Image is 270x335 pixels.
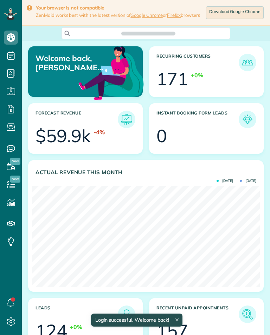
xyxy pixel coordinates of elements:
[240,307,255,321] img: icon_unpaid_appointments-47b8ce3997adf2238b356f14209ab4cced10bd1f174958f3ca8f1d0dd7fffeee.png
[167,12,181,18] a: Firefox
[156,111,239,128] h3: Instant Booking Form Leads
[156,127,167,145] div: 0
[10,176,20,183] span: New
[156,54,239,71] h3: Recurring Customers
[36,111,118,128] h3: Forecast Revenue
[36,306,118,323] h3: Leads
[191,71,203,79] div: +0%
[130,12,163,18] a: Google Chrome
[156,306,239,323] h3: Recent unpaid appointments
[70,323,82,331] div: +0%
[240,179,256,183] span: [DATE]
[36,54,105,72] p: Welcome back, [PERSON_NAME] & [PERSON_NAME]!
[77,38,145,106] img: dashboard_welcome-42a62b7d889689a78055ac9021e634bf52bae3f8056760290aed330b23ab8690.png
[36,169,256,176] h3: Actual Revenue this month
[36,127,91,145] div: $59.9k
[217,179,233,183] span: [DATE]
[91,314,182,327] div: Login successful. Welcome back!
[94,128,105,136] div: -4%
[206,6,264,19] a: Download Google Chrome
[36,5,200,11] strong: Your browser is not compatible
[240,112,255,126] img: icon_form_leads-04211a6a04a5b2264e4ee56bc0799ec3eb69b7e499cbb523a139df1d13a81ae0.png
[120,112,134,126] img: icon_forecast_revenue-8c13a41c7ed35a8dcfafea3cbb826a0462acb37728057bba2d056411b612bbbe.png
[36,12,200,18] span: ZenMaid works best with the latest version of or browsers
[156,70,188,88] div: 171
[128,30,168,37] span: Search ZenMaid…
[240,55,255,70] img: icon_recurring_customers-cf858462ba22bcd05b5a5880d41d6543d210077de5bb9ebc9590e49fd87d84ed.png
[10,158,20,165] span: New
[120,307,134,321] img: icon_leads-1bed01f49abd5b7fead27621c3d59655bb73ed531f8eeb49469d10e621d6b896.png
